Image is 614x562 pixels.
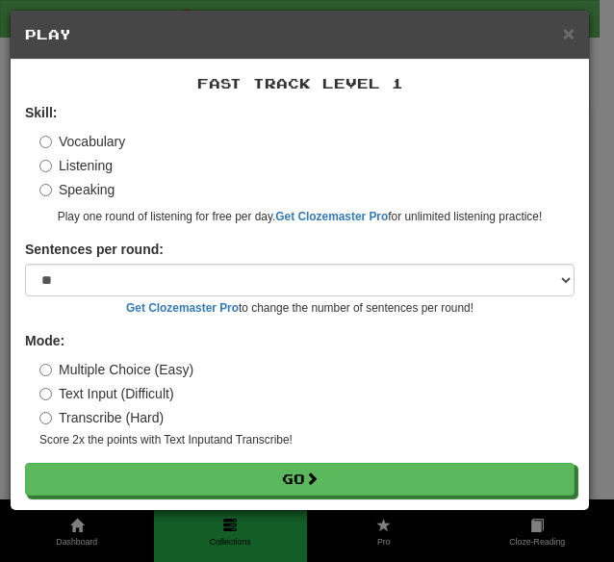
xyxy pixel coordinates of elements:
label: Transcribe (Hard) [39,408,164,427]
label: Speaking [39,180,115,199]
label: Sentences per round: [25,240,164,259]
input: Speaking [39,184,52,196]
span: Fast Track Level 1 [197,75,403,91]
small: Play one round of listening for free per day. for unlimited listening practice! [25,209,575,225]
a: Get Clozemaster Pro [126,301,239,315]
a: Get Clozemaster Pro [275,210,388,223]
label: Vocabulary [39,132,125,151]
input: Transcribe (Hard) [39,412,52,424]
label: Listening [39,156,113,175]
input: Text Input (Difficult) [39,388,52,400]
label: Text Input (Difficult) [39,384,174,403]
small: to change the number of sentences per round! [25,300,575,317]
label: Multiple Choice (Easy) [39,360,193,379]
button: Go [25,463,575,496]
strong: Mode: [25,333,64,348]
button: Close [563,23,575,43]
input: Multiple Choice (Easy) [39,364,52,376]
strong: Skill: [25,105,57,120]
h5: Play [25,25,575,44]
small: Score 2x the points with Text Input and Transcribe ! [39,432,575,448]
input: Vocabulary [39,136,52,148]
input: Listening [39,160,52,172]
span: × [563,22,575,44]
